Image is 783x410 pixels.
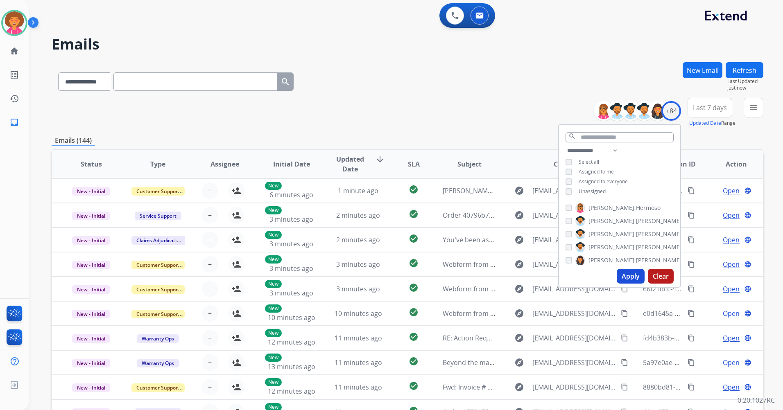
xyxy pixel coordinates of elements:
[335,333,382,342] span: 11 minutes ago
[723,235,740,245] span: Open
[579,178,628,185] span: Assigned to everyone
[579,158,599,165] span: Select all
[588,204,634,212] span: [PERSON_NAME]
[72,187,110,196] span: New - Initial
[202,305,218,322] button: +
[210,159,239,169] span: Assignee
[208,186,212,196] span: +
[208,210,212,220] span: +
[231,382,241,392] mat-icon: person_add
[72,212,110,220] span: New - Initial
[268,387,315,396] span: 12 minutes ago
[131,383,185,392] span: Customer Support
[514,333,524,343] mat-icon: explore
[72,261,110,269] span: New - Initial
[269,239,313,248] span: 3 minutes ago
[514,309,524,318] mat-icon: explore
[443,284,628,293] span: Webform from [EMAIL_ADDRESS][DOMAIN_NAME] on [DATE]
[621,285,628,293] mat-icon: content_copy
[532,382,616,392] span: [EMAIL_ADDRESS][DOMAIN_NAME]
[409,307,419,317] mat-icon: check_circle
[636,204,661,212] span: Hermoso
[269,288,313,297] span: 3 minutes ago
[72,310,110,318] span: New - Initial
[336,235,380,244] span: 2 minutes ago
[52,135,95,146] p: Emails (144)
[268,338,315,347] span: 12 minutes ago
[588,243,634,251] span: [PERSON_NAME]
[409,258,419,268] mat-icon: check_circle
[231,210,241,220] mat-icon: person_add
[265,206,282,214] p: New
[727,85,763,91] span: Just now
[579,168,614,175] span: Assigned to me
[72,359,110,367] span: New - Initial
[643,358,770,367] span: 5a97e0ae-1b21-4b64-8437-52da2c7ecd43
[265,304,282,313] p: New
[9,94,19,104] mat-icon: history
[72,285,110,294] span: New - Initial
[72,334,110,343] span: New - Initial
[723,259,740,269] span: Open
[408,159,420,169] span: SLA
[621,383,628,391] mat-icon: content_copy
[568,133,576,140] mat-icon: search
[443,309,628,318] span: Webform from [EMAIL_ADDRESS][DOMAIN_NAME] on [DATE]
[588,230,634,238] span: [PERSON_NAME]
[683,62,722,78] button: New Email
[744,359,751,366] mat-icon: language
[231,309,241,318] mat-icon: person_add
[744,334,751,342] mat-icon: language
[72,383,110,392] span: New - Initial
[443,260,628,269] span: Webform from [EMAIL_ADDRESS][DOMAIN_NAME] on [DATE]
[621,310,628,317] mat-icon: content_copy
[131,285,185,294] span: Customer Support
[744,383,751,391] mat-icon: language
[202,256,218,273] button: +
[9,46,19,56] mat-icon: home
[3,11,26,34] img: avatar
[409,332,419,342] mat-icon: check_circle
[688,187,695,194] mat-icon: content_copy
[643,383,770,392] span: 8880bd81-b053-4994-bac5-2d2cca4d37ac
[202,207,218,223] button: +
[697,150,763,178] th: Action
[202,379,218,395] button: +
[281,77,290,87] mat-icon: search
[443,333,763,342] span: RE: Action Required: Submit Your Claim for Extend Protection Plan [ thread::0Yy5hH31B1ienw-Vgagtl...
[443,186,511,195] span: [PERSON_NAME] claim
[532,235,616,245] span: [EMAIL_ADDRESS][DOMAIN_NAME]
[554,159,586,169] span: Customer
[636,256,682,264] span: [PERSON_NAME]
[9,70,19,80] mat-icon: list_alt
[269,190,313,199] span: 6 minutes ago
[443,235,703,244] span: You've been assigned a new service order: 7d7de1d0-4217-4408-aa9e-986437108b25
[231,358,241,367] mat-icon: person_add
[336,211,380,220] span: 2 minutes ago
[137,359,179,367] span: Warranty Ops
[532,210,616,220] span: [EMAIL_ADDRESS][DOMAIN_NAME]
[131,261,185,269] span: Customer Support
[532,333,616,343] span: [EMAIL_ADDRESS][DOMAIN_NAME]
[231,186,241,196] mat-icon: person_add
[514,259,524,269] mat-icon: explore
[744,212,751,219] mat-icon: language
[208,382,212,392] span: +
[514,284,524,294] mat-icon: explore
[588,256,634,264] span: [PERSON_NAME]
[688,261,695,268] mat-icon: content_copy
[723,333,740,343] span: Open
[744,187,751,194] mat-icon: language
[532,284,616,294] span: [EMAIL_ADDRESS][DOMAIN_NAME]
[443,383,513,392] span: Fwd: Invoice # 1828966
[443,211,590,220] span: Order 40796b7e-e6a2-4b60-9c81-ea523420b317
[723,210,740,220] span: Open
[268,362,315,371] span: 13 minutes ago
[688,98,732,117] button: Last 7 days
[231,284,241,294] mat-icon: person_add
[744,261,751,268] mat-icon: language
[131,310,185,318] span: Customer Support
[208,259,212,269] span: +
[409,234,419,243] mat-icon: check_circle
[335,383,382,392] span: 11 minutes ago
